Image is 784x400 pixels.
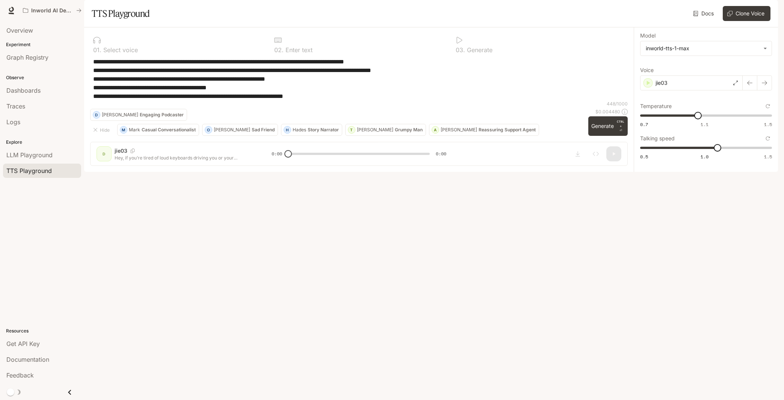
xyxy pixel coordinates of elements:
p: Grumpy Man [395,128,423,132]
div: O [205,124,212,136]
p: 0 3 . [456,47,465,53]
p: Mark [129,128,140,132]
p: ⏎ [617,119,625,133]
p: [PERSON_NAME] [214,128,250,132]
p: [PERSON_NAME] [441,128,477,132]
button: O[PERSON_NAME]Sad Friend [202,124,278,136]
p: 0 1 . [93,47,101,53]
div: M [120,124,127,136]
p: Model [640,33,656,38]
span: 1.5 [764,153,772,160]
span: 0.7 [640,121,648,128]
p: [PERSON_NAME] [357,128,393,132]
div: T [348,124,355,136]
div: inworld-tts-1-max [640,41,772,56]
div: D [93,109,100,121]
button: MMarkCasual Conversationalist [117,124,199,136]
span: 1.1 [701,121,708,128]
p: CTRL + [617,119,625,128]
p: Talking speed [640,136,675,141]
div: A [432,124,439,136]
p: Reassuring Support Agent [479,128,536,132]
p: Generate [465,47,492,53]
button: Clone Voice [723,6,770,21]
p: Select voice [101,47,138,53]
p: jie03 [656,79,668,87]
span: 1.0 [701,153,708,160]
p: Hades [293,128,306,132]
p: Temperature [640,104,672,109]
p: Casual Conversationalist [142,128,196,132]
button: A[PERSON_NAME]Reassuring Support Agent [429,124,539,136]
h1: TTS Playground [92,6,150,21]
span: 0.5 [640,153,648,160]
button: HHadesStory Narrator [281,124,342,136]
div: H [284,124,291,136]
span: 1.5 [764,121,772,128]
p: 0 2 . [274,47,284,53]
button: D[PERSON_NAME]Engaging Podcaster [90,109,187,121]
p: Engaging Podcaster [140,113,184,117]
p: [PERSON_NAME] [102,113,138,117]
p: Sad Friend [252,128,275,132]
p: Enter text [284,47,313,53]
button: Hide [90,124,114,136]
p: Inworld AI Demos [31,8,73,14]
p: Voice [640,68,654,73]
a: Docs [692,6,717,21]
button: Reset to default [764,134,772,143]
button: GenerateCTRL +⏎ [588,116,628,136]
button: T[PERSON_NAME]Grumpy Man [345,124,426,136]
div: inworld-tts-1-max [646,45,760,52]
button: All workspaces [20,3,85,18]
p: Story Narrator [308,128,339,132]
button: Reset to default [764,102,772,110]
